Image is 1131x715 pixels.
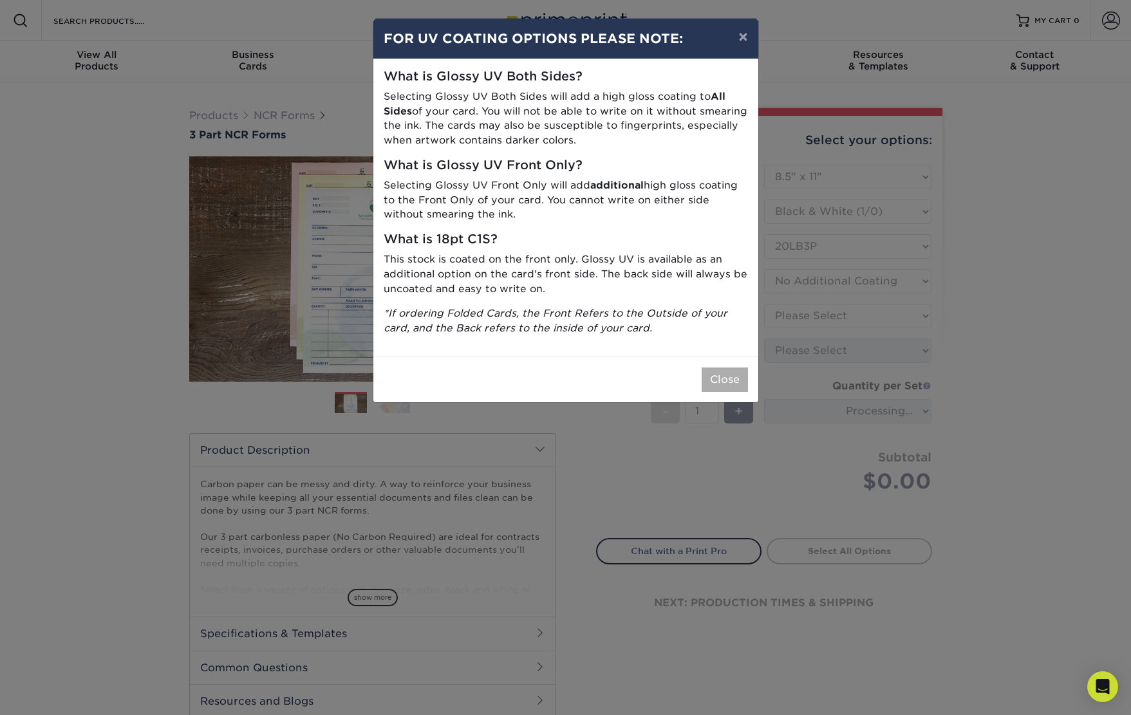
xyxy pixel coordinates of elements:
h5: What is 18pt C1S? [384,232,748,247]
h5: What is Glossy UV Front Only? [384,158,748,173]
strong: additional [590,179,644,191]
strong: All Sides [384,90,725,117]
p: Selecting Glossy UV Both Sides will add a high gloss coating to of your card. You will not be abl... [384,89,748,148]
div: Open Intercom Messenger [1087,671,1118,702]
button: Close [702,367,748,392]
p: Selecting Glossy UV Front Only will add high gloss coating to the Front Only of your card. You ca... [384,178,748,222]
i: *If ordering Folded Cards, the Front Refers to the Outside of your card, and the Back refers to t... [384,307,727,334]
p: This stock is coated on the front only. Glossy UV is available as an additional option on the car... [384,252,748,296]
h5: What is Glossy UV Both Sides? [384,70,748,84]
h4: FOR UV COATING OPTIONS PLEASE NOTE: [384,29,748,48]
button: × [728,19,758,55]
